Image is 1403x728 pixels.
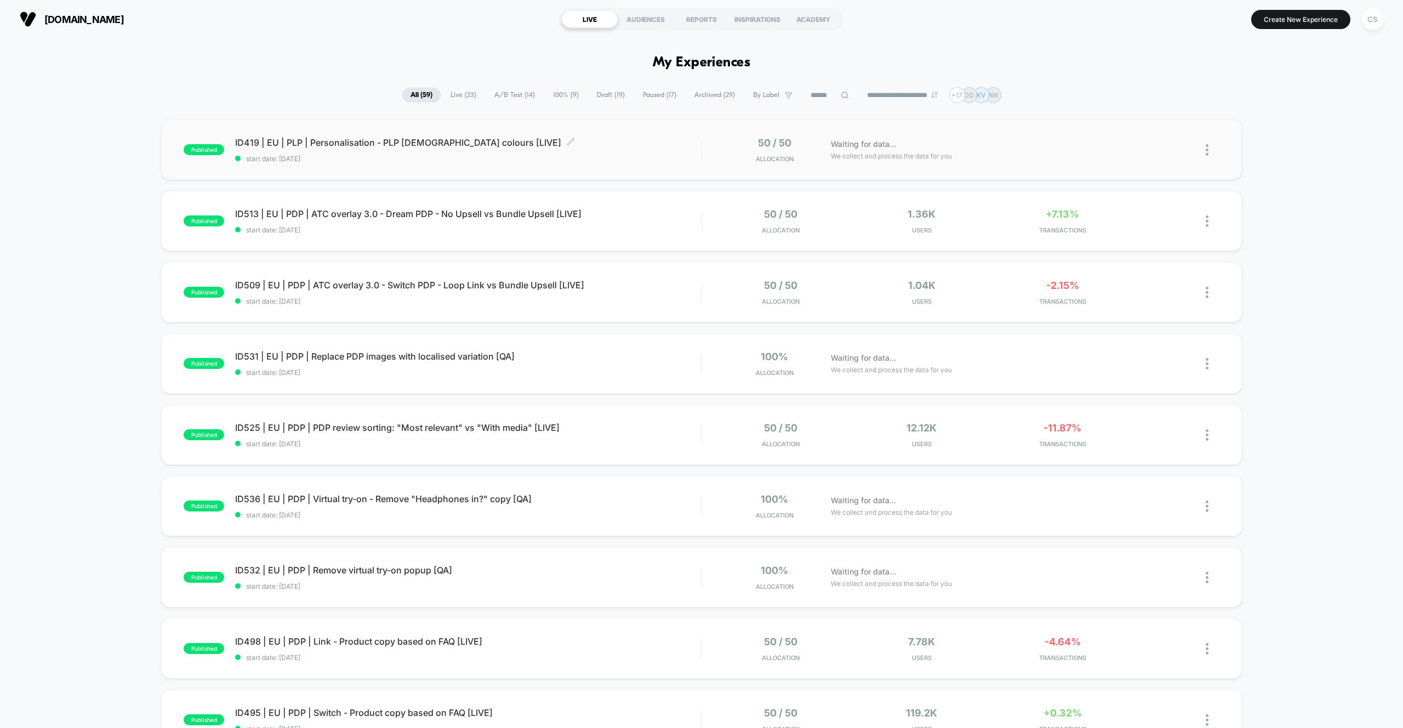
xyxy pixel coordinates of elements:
span: -4.64% [1045,636,1081,647]
span: 100% [761,351,788,362]
span: start date: [DATE] [235,440,701,448]
span: Users [854,226,989,234]
span: start date: [DATE] [235,155,701,163]
span: 50 / 50 [764,422,797,434]
span: 50 / 50 [764,707,797,719]
button: Create New Experience [1251,10,1350,29]
span: Allocation [756,583,794,590]
span: We collect and process the data for you [831,578,952,589]
span: 12.12k [906,422,937,434]
div: AUDIENCES [618,10,674,28]
span: ID498 | EU | PDP | Link - Product copy based on FAQ [LIVE] [235,636,701,647]
span: published [184,429,224,440]
span: Users [854,440,989,448]
img: Visually logo [20,11,36,27]
img: close [1206,643,1208,655]
span: ID525 | EU | PDP | PDP review sorting: "Most relevant" vs "With media" [LIVE] [235,422,701,433]
p: DD [964,91,974,99]
span: -2.15% [1046,280,1079,291]
span: -11.87% [1043,422,1081,434]
img: close [1206,714,1208,726]
div: ACADEMY [785,10,841,28]
span: ID495 | EU | PDP | Switch - Product copy based on FAQ [LIVE] [235,707,701,718]
span: Allocation [756,155,794,163]
span: Waiting for data... [831,494,896,507]
button: CS [1359,8,1387,31]
div: LIVE [562,10,618,28]
span: published [184,643,224,654]
div: + 17 [949,87,965,103]
span: Waiting for data... [831,352,896,364]
span: A/B Test ( 14 ) [486,88,543,103]
span: start date: [DATE] [235,582,701,590]
span: Allocation [762,298,800,305]
span: published [184,714,224,725]
span: Allocation [756,369,794,377]
span: 1.36k [908,208,936,220]
span: Waiting for data... [831,566,896,578]
span: By Label [753,91,779,99]
span: 50 / 50 [764,636,797,647]
span: published [184,287,224,298]
span: 7.78k [908,636,935,647]
span: ID531 | EU | PDP | Replace PDP images with localised variation [QA] [235,351,701,362]
span: +0.32% [1043,707,1082,719]
span: 50 / 50 [764,208,797,220]
span: Allocation [762,440,800,448]
span: [DOMAIN_NAME] [44,14,124,25]
span: 50 / 50 [758,137,791,149]
span: published [184,501,224,511]
span: start date: [DATE] [235,297,701,305]
span: published [184,572,224,583]
span: Draft ( 19 ) [589,88,633,103]
img: close [1206,144,1208,156]
span: start date: [DATE] [235,368,701,377]
span: Users [854,298,989,305]
span: 100% [761,565,788,576]
span: Archived ( 29 ) [686,88,743,103]
span: Allocation [756,511,794,519]
span: TRANSACTIONS [995,654,1130,662]
span: We collect and process the data for you [831,365,952,375]
span: Allocation [762,654,800,662]
div: CS [1362,9,1383,30]
div: REPORTS [674,10,729,28]
span: 100% [761,493,788,505]
h1: My Experiences [653,55,751,71]
span: published [184,144,224,155]
span: 50 / 50 [764,280,797,291]
span: We collect and process the data for you [831,507,952,517]
span: 1.04k [908,280,936,291]
span: Paused ( 17 ) [635,88,685,103]
span: TRANSACTIONS [995,440,1130,448]
span: TRANSACTIONS [995,298,1130,305]
span: Live ( 23 ) [442,88,484,103]
span: start date: [DATE] [235,511,701,519]
img: end [931,92,938,98]
span: start date: [DATE] [235,226,701,234]
img: close [1206,358,1208,369]
span: Allocation [762,226,800,234]
img: close [1206,501,1208,512]
div: INSPIRATIONS [729,10,785,28]
span: ID419 | EU | PLP | Personalisation - PLP [DEMOGRAPHIC_DATA] colours [LIVE] [235,137,701,148]
span: start date: [DATE] [235,653,701,662]
span: ID509 | EU | PDP | ATC overlay 3.0 - Switch PDP - Loop Link vs Bundle Upsell [LIVE] [235,280,701,291]
span: All ( 59 ) [402,88,441,103]
span: We collect and process the data for you [831,151,952,161]
span: published [184,215,224,226]
img: close [1206,215,1208,227]
span: Users [854,654,989,662]
span: ID532 | EU | PDP | Remove virtual try-on popup [QA] [235,565,701,576]
p: AW [988,91,999,99]
span: Waiting for data... [831,138,896,150]
span: 100% ( 9 ) [545,88,587,103]
span: ID513 | EU | PDP | ATC overlay 3.0 - Dream PDP - No Upsell vs Bundle Upsell [LIVE] [235,208,701,219]
span: +7.13% [1046,208,1079,220]
img: close [1206,429,1208,441]
img: close [1206,287,1208,298]
span: 119.2k [906,707,937,719]
span: published [184,358,224,369]
img: close [1206,572,1208,583]
span: ID536 | EU | PDP | Virtual try-on - Remove "Headphones in?" copy [QA] [235,493,701,504]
